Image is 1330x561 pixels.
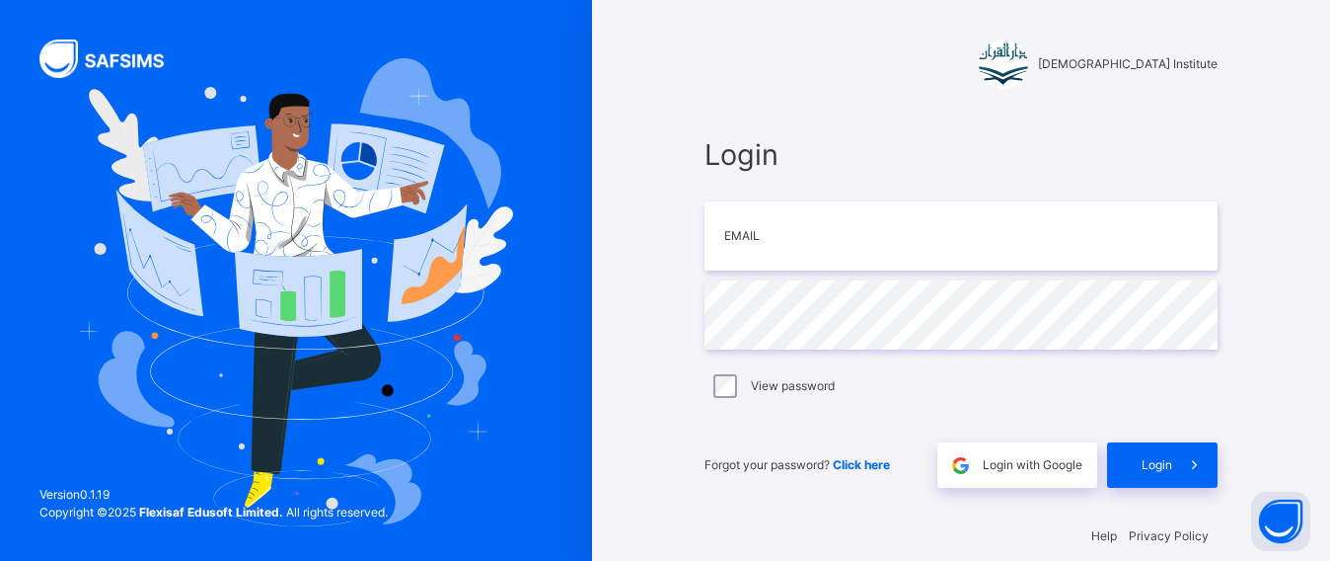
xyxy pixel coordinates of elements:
[39,40,187,78] img: SAFSIMS Logo
[1091,528,1117,543] a: Help
[1038,55,1218,73] span: [DEMOGRAPHIC_DATA] Institute
[833,457,890,472] a: Click here
[1251,492,1310,551] button: Open asap
[1142,456,1172,474] span: Login
[983,456,1082,474] span: Login with Google
[39,505,388,520] span: Copyright © 2025 All rights reserved.
[949,454,972,477] img: google.396cfc9801f0270233282035f929180a.svg
[1129,528,1209,543] a: Privacy Policy
[751,377,835,395] label: View password
[79,58,514,526] img: Hero Image
[704,457,890,472] span: Forgot your password?
[39,486,388,504] span: Version 0.1.19
[704,133,1218,176] span: Login
[139,505,283,520] strong: Flexisaf Edusoft Limited.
